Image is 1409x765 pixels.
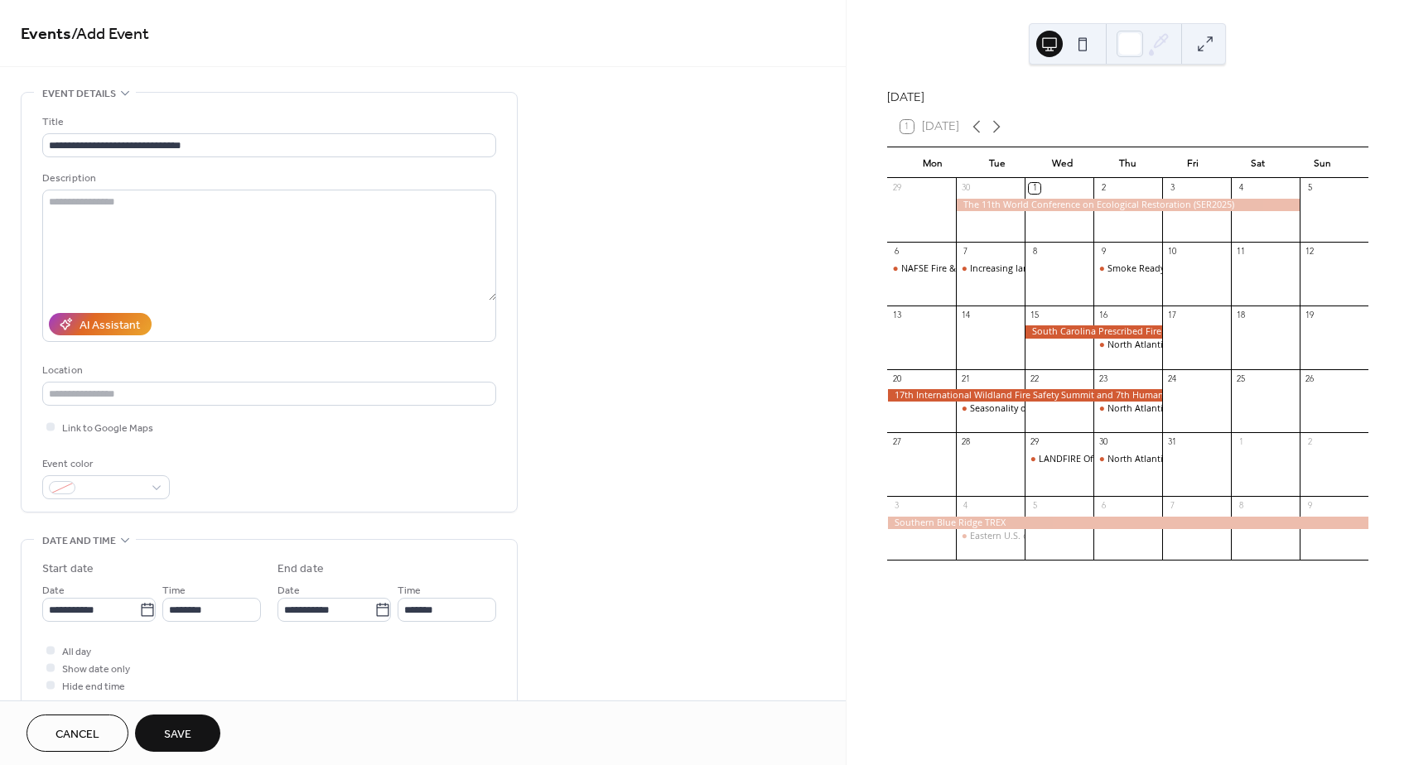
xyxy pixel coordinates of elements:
[1029,183,1040,195] div: 1
[956,402,1025,415] div: Seasonality of fire effects on deer, turkey, and oak regeneration
[1304,373,1315,385] div: 26
[162,582,186,599] span: Time
[42,170,493,187] div: Description
[1025,453,1093,465] div: LANDFIRE Office Hour: Coordinating Smoke Management: Insights from Albany, Georgia’s Pilot Project
[80,317,140,334] div: AI Assistant
[1029,310,1040,321] div: 15
[1166,246,1178,257] div: 10
[49,313,152,335] button: AI Assistant
[71,18,149,51] span: / Add Event
[1098,501,1109,512] div: 6
[62,420,153,437] span: Link to Google Maps
[1291,147,1355,179] div: Sun
[1025,325,1162,338] div: South Carolina Prescribed Fire Council Annual Meeting
[956,530,1025,542] div: Eastern U.S. old growth and prescribed fire
[891,310,903,321] div: 13
[960,501,972,512] div: 4
[887,389,1162,402] div: 17th International Wildland Fire Safety Summit and 7th Human Dimensions of Wildland Fire Conference
[965,147,1030,179] div: Tue
[135,714,220,752] button: Save
[42,532,116,550] span: Date and time
[1093,453,1162,465] div: North Atlantic Fire Science Exchange Student Webinar Series: A Likely Pyrophyte: Moisture Content...
[1235,183,1247,195] div: 4
[960,310,972,321] div: 14
[1235,246,1247,257] div: 11
[277,561,324,578] div: End date
[398,582,421,599] span: Time
[164,726,191,743] span: Save
[277,582,300,599] span: Date
[891,501,903,512] div: 3
[1093,402,1162,415] div: North Atlantic Fire Science Exchange Student Webinar Series: Tackling Tickborne Disease and Bring...
[42,561,94,578] div: Start date
[1093,339,1162,351] div: North Atlantic Fire Science Exchange Student Webinar Series: Transformation of Manganese During V...
[1235,501,1247,512] div: 8
[960,437,972,449] div: 28
[62,661,130,678] span: Show date only
[887,89,1368,107] div: [DATE]
[1166,183,1178,195] div: 3
[1235,310,1247,321] div: 18
[1098,246,1109,257] div: 9
[1166,437,1178,449] div: 31
[960,183,972,195] div: 30
[55,726,99,743] span: Cancel
[901,262,1080,275] div: NAFSE Fire & Fire History Mini-Symposium
[1098,437,1109,449] div: 30
[1098,310,1109,321] div: 16
[960,373,972,385] div: 21
[62,678,125,695] span: Hide end time
[1304,246,1315,257] div: 12
[970,530,1151,542] div: Eastern U.S. old growth and prescribed fire
[1029,246,1040,257] div: 8
[891,183,903,195] div: 29
[891,437,903,449] div: 27
[1029,373,1040,385] div: 22
[1160,147,1225,179] div: Fri
[1095,147,1160,179] div: Thu
[42,582,65,599] span: Date
[1166,373,1178,385] div: 24
[891,373,903,385] div: 20
[1107,262,1364,275] div: Smoke Ready Communities: Graphics and Materials Release!
[42,85,116,103] span: Event details
[1304,310,1315,321] div: 19
[1166,501,1178,512] div: 7
[960,246,972,257] div: 7
[970,402,1302,415] div: Seasonality of fire effects on deer, [GEOGRAPHIC_DATA], and oak regeneration
[1093,262,1162,275] div: Smoke Ready Communities: Graphics and Materials Release!
[970,262,1286,275] div: Increasing large wildfires and wood cover fuels in the [GEOGRAPHIC_DATA]
[891,246,903,257] div: 6
[62,643,91,661] span: All day
[1098,373,1109,385] div: 23
[1235,373,1247,385] div: 25
[42,362,493,379] div: Location
[1304,437,1315,449] div: 2
[1098,183,1109,195] div: 2
[1166,310,1178,321] div: 17
[1225,147,1290,179] div: Sat
[1304,501,1315,512] div: 9
[1030,147,1095,179] div: Wed
[42,113,493,131] div: Title
[900,147,965,179] div: Mon
[956,262,1025,275] div: Increasing large wildfires and wood cover fuels in the Eastern U.S.
[1304,183,1315,195] div: 5
[1235,437,1247,449] div: 1
[1029,501,1040,512] div: 5
[1029,437,1040,449] div: 29
[21,18,71,51] a: Events
[956,199,1300,211] div: The 11th World Conference on Ecological Restoration (SER2025)
[887,262,956,275] div: NAFSE Fire & Fire History Mini-Symposium
[42,455,166,473] div: Event color
[887,517,1368,529] div: Southern Blue Ridge TREX
[27,714,128,752] button: Cancel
